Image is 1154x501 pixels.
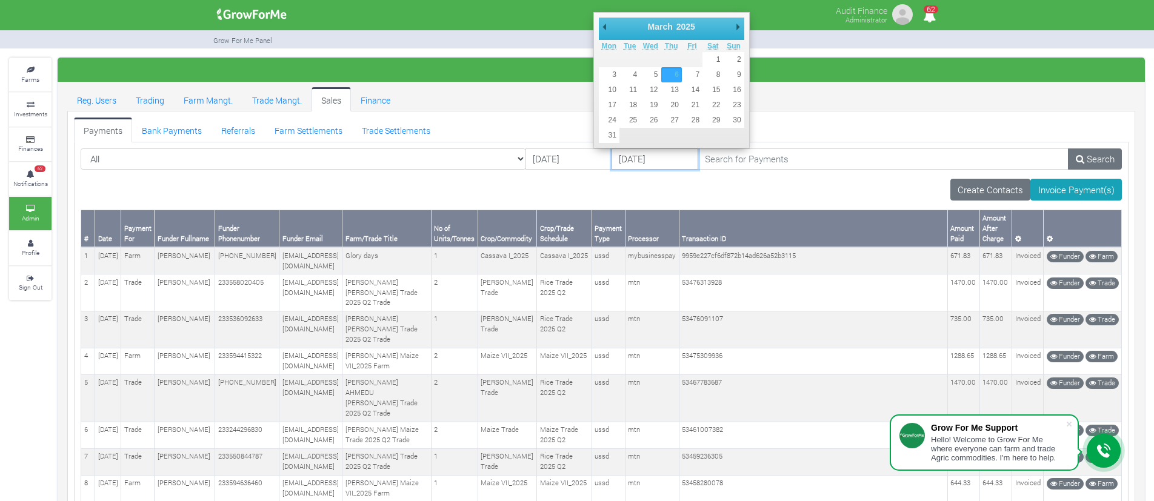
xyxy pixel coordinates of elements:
[431,422,478,448] td: 2
[947,311,979,348] td: 735.00
[592,210,625,247] th: Payment Type
[279,274,342,311] td: [EMAIL_ADDRESS][DOMAIN_NAME]
[155,374,215,422] td: [PERSON_NAME]
[81,422,95,448] td: 6
[95,311,121,348] td: [DATE]
[478,448,536,475] td: [PERSON_NAME] Trade
[537,348,592,374] td: Maize VII_2025
[1086,478,1118,489] a: Farm
[979,210,1012,247] th: Amount After Charge
[155,348,215,374] td: [PERSON_NAME]
[1047,277,1084,289] a: Funder
[592,422,625,448] td: ussd
[682,113,702,128] button: 28
[1047,478,1084,489] a: Funder
[1012,311,1044,348] td: Invoiced
[640,98,661,113] button: 19
[723,113,744,128] button: 30
[1047,251,1084,262] a: Funder
[95,348,121,374] td: [DATE]
[81,311,95,348] td: 3
[1086,251,1118,262] a: Farm
[1047,377,1084,389] a: Funder
[478,422,536,448] td: Maize Trade
[918,2,941,30] i: Notifications
[640,82,661,98] button: 12
[478,348,536,374] td: Maize VII_2025
[213,2,291,27] img: growforme image
[592,448,625,475] td: ussd
[215,210,279,247] th: Funder Phonenumber
[918,12,941,23] a: 62
[342,210,432,247] th: Farm/Trade Title
[732,18,744,36] button: Next Month
[599,67,619,82] button: 3
[1086,277,1119,289] a: Trade
[947,247,979,274] td: 671.83
[312,87,351,111] a: Sales
[698,148,1069,170] input: Search for Payments
[95,448,121,475] td: [DATE]
[592,374,625,422] td: ussd
[619,98,640,113] button: 18
[279,311,342,348] td: [EMAIL_ADDRESS][DOMAIN_NAME]
[126,87,174,111] a: Trading
[13,179,48,188] small: Notifications
[215,348,279,374] td: 233594415322
[279,210,342,247] th: Funder Email
[1086,377,1119,389] a: Trade
[682,98,702,113] button: 21
[342,374,432,422] td: [PERSON_NAME] AHMEDU [PERSON_NAME] Trade 2025 Q2 Trade
[979,348,1012,374] td: 1288.65
[155,422,215,448] td: [PERSON_NAME]
[679,311,947,348] td: 53476091107
[679,210,947,247] th: Transaction ID
[979,247,1012,274] td: 671.83
[478,274,536,311] td: [PERSON_NAME] Trade
[612,148,698,170] input: DD/MM/YYYY
[682,67,702,82] button: 7
[947,210,979,247] th: Amount Paid
[625,311,679,348] td: mtn
[279,348,342,374] td: [EMAIL_ADDRESS][DOMAIN_NAME]
[679,274,947,311] td: 53476313928
[155,210,215,247] th: Funder Fullname
[702,82,723,98] button: 15
[679,374,947,422] td: 53467783687
[121,422,155,448] td: Trade
[81,374,95,422] td: 5
[215,311,279,348] td: 233536092633
[22,248,39,257] small: Profile
[592,247,625,274] td: ussd
[342,422,432,448] td: [PERSON_NAME] Maize Trade 2025 Q2 Trade
[682,82,702,98] button: 14
[1086,351,1118,362] a: Farm
[640,67,661,82] button: 5
[723,52,744,67] button: 2
[215,247,279,274] td: [PHONE_NUMBER]
[431,247,478,274] td: 1
[624,42,636,50] abbr: Tuesday
[81,448,95,475] td: 7
[537,247,592,274] td: Cassava I_2025
[619,82,640,98] button: 11
[14,110,47,118] small: Investments
[478,210,536,247] th: Crop/Commodity
[342,247,432,274] td: Glory days
[155,448,215,475] td: [PERSON_NAME]
[661,113,682,128] button: 27
[625,274,679,311] td: mtn
[675,18,697,36] div: 2025
[619,113,640,128] button: 25
[723,67,744,82] button: 9
[625,348,679,374] td: mtn
[640,113,661,128] button: 26
[279,448,342,475] td: [EMAIL_ADDRESS][DOMAIN_NAME]
[212,118,265,142] a: Referrals
[727,42,741,50] abbr: Sunday
[537,311,592,348] td: Rice Trade 2025 Q2
[9,93,52,126] a: Investments
[81,348,95,374] td: 4
[431,311,478,348] td: 1
[931,423,1066,433] div: Grow For Me Support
